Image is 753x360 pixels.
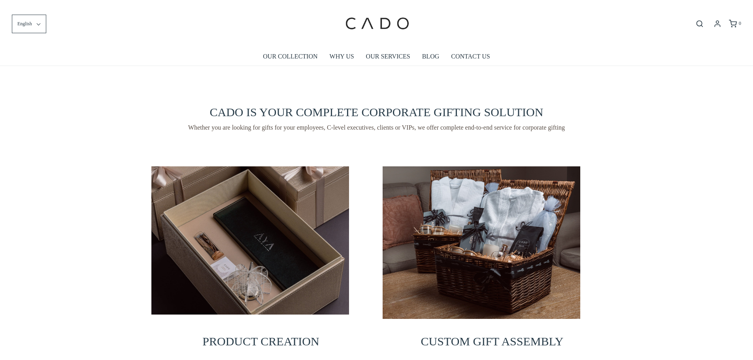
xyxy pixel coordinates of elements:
[693,19,707,28] button: Open search bar
[383,166,580,319] img: cadogiftinglinkedin--_fja4920v111657355121460-1657819515119.jpg
[739,21,741,26] span: 0
[210,106,544,119] span: CADO IS YOUR COMPLETE CORPORATE GIFTING SOLUTION
[12,15,46,33] button: English
[330,47,354,66] a: WHY US
[451,47,490,66] a: CONTACT US
[422,47,440,66] a: BLOG
[343,6,410,41] img: cadogifting
[366,47,410,66] a: OUR SERVICES
[202,335,319,348] span: PRODUCT CREATION
[421,335,564,348] span: CUSTOM GIFT ASSEMBLY
[151,166,349,315] img: vancleef_fja5190v111657354892119-1-1657819375419.jpg
[151,123,602,132] span: Whether you are looking for gifts for your employees, C-level executives, clients or VIPs, we off...
[728,20,741,28] a: 0
[263,47,317,66] a: OUR COLLECTION
[17,20,32,28] span: English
